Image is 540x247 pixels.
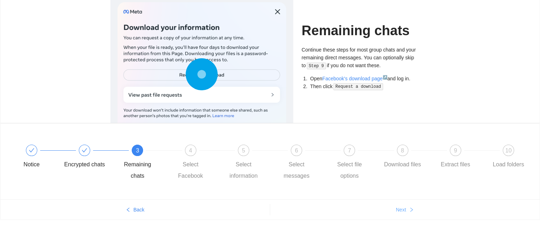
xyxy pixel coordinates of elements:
div: Remaining chats [117,159,158,182]
button: leftBack [0,204,270,215]
div: 4Select Facebook [170,145,223,182]
sup: ↗ [383,75,387,79]
div: Select information [223,159,264,182]
div: Select Facebook [170,159,211,182]
span: Next [396,206,406,214]
div: 8Download files [382,145,435,170]
div: Load folders [493,159,524,170]
div: Select messages [276,159,317,182]
span: left [126,207,131,213]
span: 10 [505,147,512,154]
div: 9Extract files [435,145,488,170]
div: 5Select information [223,145,276,182]
div: 6Select messages [276,145,329,182]
span: check [82,147,87,153]
span: 5 [242,147,245,154]
li: Then click [309,82,430,91]
p: Continue these steps for most group chats and your remaining direct messages. You can optionally ... [302,46,430,70]
div: Download files [384,159,421,170]
span: 8 [401,147,404,154]
div: Extract files [441,159,470,170]
span: 4 [189,147,192,154]
div: Encrypted chats [64,145,117,170]
span: Back [133,206,144,214]
div: Select file options [329,159,370,182]
span: check [29,147,34,153]
div: 7Select file options [329,145,382,182]
a: Facebook's download page↗ [322,76,387,81]
div: Encrypted chats [64,159,105,170]
div: Notice [11,145,64,170]
div: 10Load folders [488,145,529,170]
span: 3 [136,147,139,154]
button: Nextright [270,204,540,215]
span: 6 [295,147,298,154]
div: Notice [23,159,39,170]
h1: Remaining chats [302,22,430,39]
div: 3Remaining chats [117,145,170,182]
code: Request a download [333,83,383,90]
span: 7 [348,147,351,154]
span: right [409,207,414,213]
span: 9 [454,147,457,154]
code: Step 9 [307,63,326,70]
li: Open and log in. [309,75,430,82]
